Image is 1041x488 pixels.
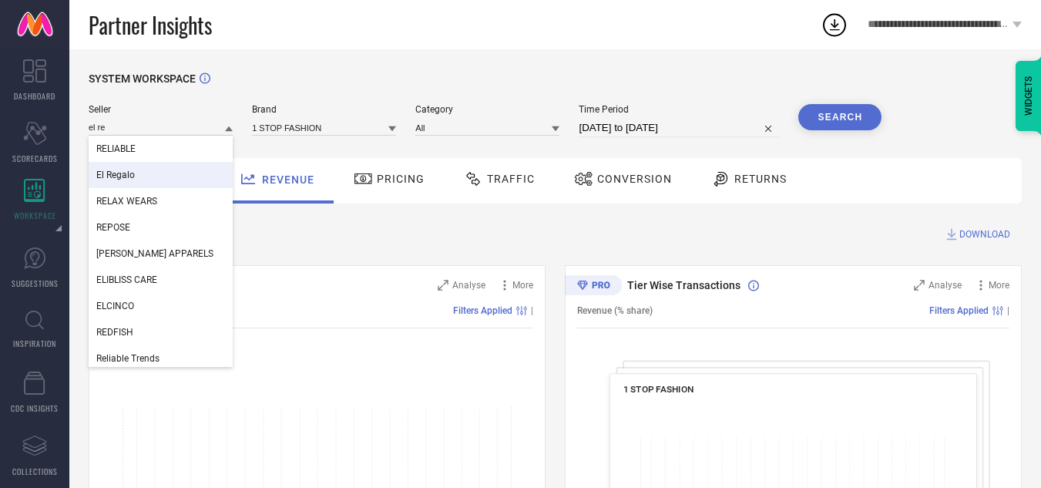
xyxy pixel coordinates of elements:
[959,227,1010,242] span: DOWNLOAD
[929,305,989,316] span: Filters Applied
[12,278,59,289] span: SUGGESTIONS
[96,222,130,233] span: REPOSE
[89,162,233,188] div: El Regalo
[623,384,694,395] span: 1 STOP FASHION
[989,280,1009,291] span: More
[734,173,787,185] span: Returns
[89,72,196,85] span: SYSTEM WORKSPACE
[377,173,425,185] span: Pricing
[89,293,233,319] div: ELCINCO
[579,119,779,137] input: Select time period
[14,210,56,221] span: WORKSPACE
[1007,305,1009,316] span: |
[821,11,848,39] div: Open download list
[96,196,157,207] span: RELAX WEARS
[96,170,135,180] span: El Regalo
[453,305,512,316] span: Filters Applied
[89,241,233,267] div: ELAN APPARELS
[579,104,779,115] span: Time Period
[929,280,962,291] span: Analyse
[627,279,740,291] span: Tier Wise Transactions
[96,274,157,285] span: ELIBLISS CARE
[89,319,233,345] div: REDFISH
[89,9,212,41] span: Partner Insights
[89,188,233,214] div: RELAX WEARS
[452,280,485,291] span: Analyse
[89,267,233,293] div: ELIBLISS CARE
[96,248,213,259] span: [PERSON_NAME] APPARELS
[262,173,314,186] span: Revenue
[487,173,535,185] span: Traffic
[415,104,559,115] span: Category
[96,353,160,364] span: Reliable Trends
[96,301,134,311] span: ELCINCO
[96,327,133,338] span: REDFISH
[512,280,533,291] span: More
[89,104,233,115] span: Seller
[89,214,233,241] div: REPOSE
[577,305,653,316] span: Revenue (% share)
[438,280,448,291] svg: Zoom
[252,104,396,115] span: Brand
[565,275,622,298] div: Premium
[531,305,533,316] span: |
[11,402,59,414] span: CDC INSIGHTS
[914,280,925,291] svg: Zoom
[89,136,233,162] div: RELIABLE
[96,143,136,154] span: RELIABLE
[89,345,233,372] div: Reliable Trends
[14,90,55,102] span: DASHBOARD
[13,338,56,349] span: INSPIRATION
[597,173,672,185] span: Conversion
[12,466,58,477] span: COLLECTIONS
[798,104,881,130] button: Search
[12,153,58,164] span: SCORECARDS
